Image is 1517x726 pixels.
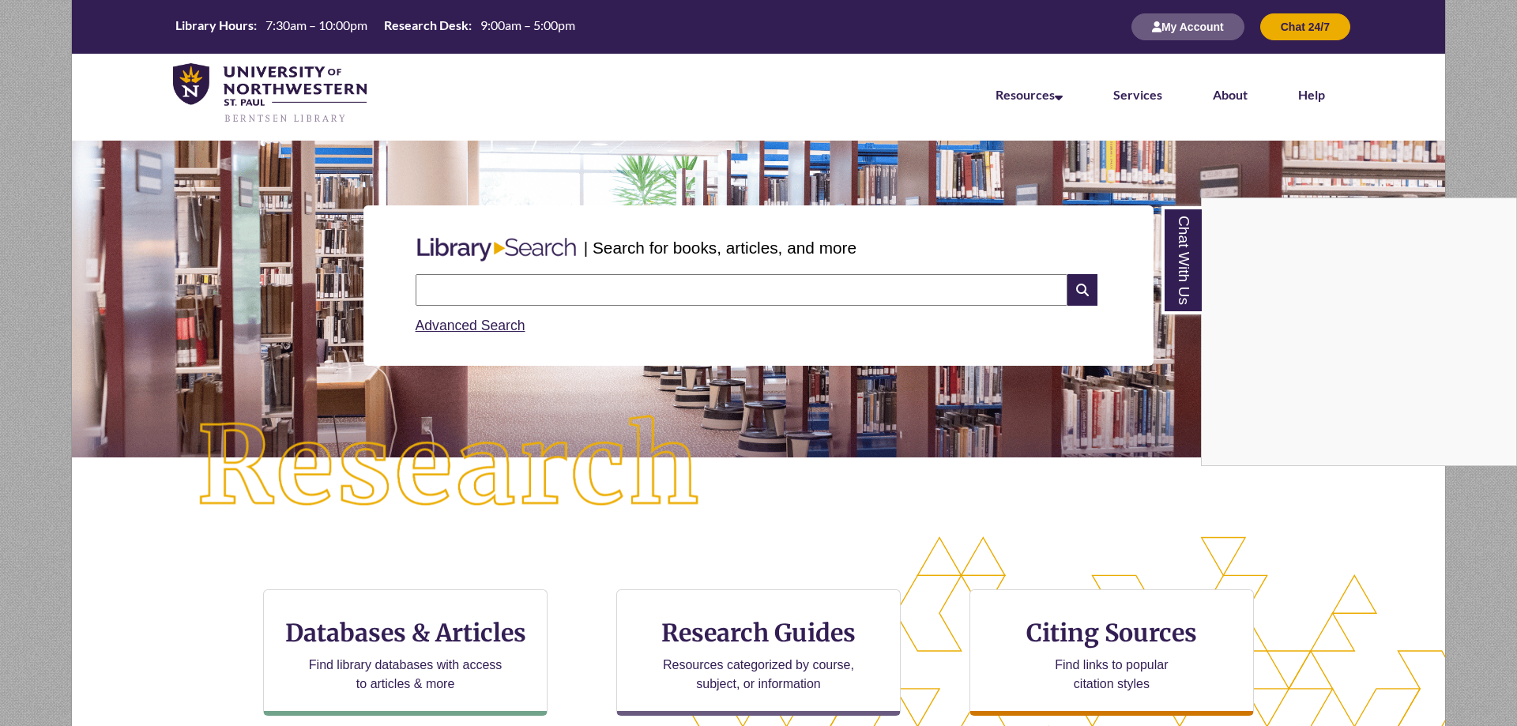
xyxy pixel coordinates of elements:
a: About [1213,87,1248,102]
iframe: Chat Widget [1202,198,1516,465]
img: UNWSP Library Logo [173,63,367,125]
a: Chat With Us [1161,206,1202,314]
a: Resources [996,87,1063,102]
div: Chat With Us [1201,197,1517,466]
a: Services [1113,87,1162,102]
a: Help [1298,87,1325,102]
